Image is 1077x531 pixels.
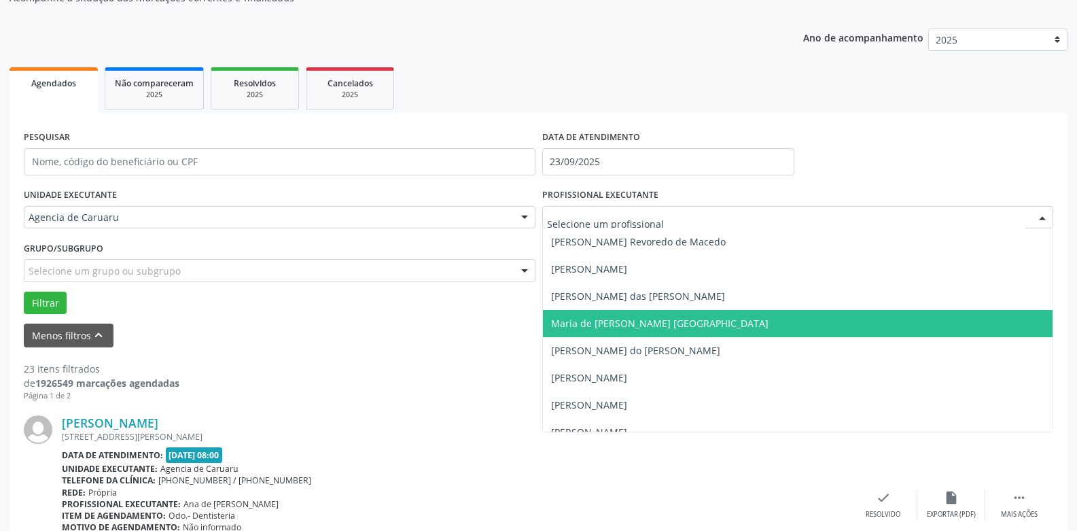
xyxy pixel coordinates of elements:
b: Profissional executante: [62,498,181,510]
span: Ana de [PERSON_NAME] [183,498,279,510]
a: [PERSON_NAME] [62,415,158,430]
div: Resolvido [866,510,900,519]
div: 2025 [115,90,194,100]
span: Não compareceram [115,78,194,89]
span: [PERSON_NAME] do [PERSON_NAME] [551,344,720,357]
input: Selecione um profissional [547,211,1026,238]
span: Odo.- Dentisteria [169,510,235,521]
div: [STREET_ADDRESS][PERSON_NAME] [62,431,849,443]
i: check [876,490,891,505]
div: Página 1 de 2 [24,390,179,402]
div: Mais ações [1001,510,1038,519]
span: Maria de [PERSON_NAME] [GEOGRAPHIC_DATA] [551,317,769,330]
span: [PERSON_NAME] [551,262,627,275]
span: [PHONE_NUMBER] / [PHONE_NUMBER] [158,475,311,486]
p: Ano de acompanhamento [803,29,923,46]
button: Filtrar [24,292,67,315]
b: Unidade executante: [62,463,158,475]
i:  [1012,490,1027,505]
span: [PERSON_NAME] [551,398,627,411]
span: Agendados [31,78,76,89]
span: Cancelados [328,78,373,89]
span: Selecione um grupo ou subgrupo [29,264,181,278]
span: [PERSON_NAME] [551,371,627,384]
span: [PERSON_NAME] Revoredo de Macedo [551,235,726,248]
strong: 1926549 marcações agendadas [35,377,179,390]
b: Telefone da clínica: [62,475,156,486]
img: img [24,415,52,444]
b: Data de atendimento: [62,449,163,461]
span: [DATE] 08:00 [166,447,223,463]
label: PESQUISAR [24,127,70,148]
span: Agencia de Caruaru [160,463,239,475]
i: keyboard_arrow_up [91,328,106,343]
span: Resolvidos [234,78,276,89]
b: Rede: [62,487,86,498]
input: Nome, código do beneficiário ou CPF [24,148,535,175]
label: Grupo/Subgrupo [24,238,103,259]
label: PROFISSIONAL EXECUTANTE [542,185,658,206]
input: Selecione um intervalo [542,148,794,175]
button: Menos filtroskeyboard_arrow_up [24,324,113,347]
label: UNIDADE EXECUTANTE [24,185,117,206]
span: Agencia de Caruaru [29,211,508,224]
i: insert_drive_file [944,490,959,505]
label: DATA DE ATENDIMENTO [542,127,640,148]
b: Item de agendamento: [62,510,166,521]
div: de [24,376,179,390]
div: Exportar (PDF) [927,510,976,519]
div: 23 itens filtrados [24,362,179,376]
span: Própria [88,487,117,498]
div: 2025 [316,90,384,100]
span: [PERSON_NAME] [551,426,627,439]
span: [PERSON_NAME] das [PERSON_NAME] [551,290,725,303]
div: 2025 [221,90,289,100]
